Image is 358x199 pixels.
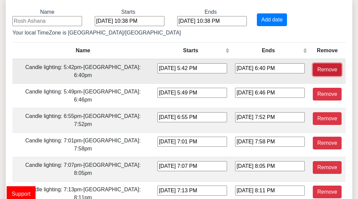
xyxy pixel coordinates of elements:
[12,59,153,84] td: Candle lighting: 5:42pm-[GEOGRAPHIC_DATA]: 6:40pm
[12,157,153,181] td: Candle lighting: 7:07pm-[GEOGRAPHIC_DATA]: 8:05pm
[87,8,169,26] div: Starts
[313,161,342,174] button: Remove
[313,88,342,101] button: Remove
[169,8,252,26] div: Ends
[12,29,181,37] p: Your local TimeZone is [GEOGRAPHIC_DATA]/[GEOGRAPHIC_DATA]
[157,47,224,55] div: Starts
[12,16,82,26] input: Rosh Ashana
[313,186,342,198] button: Remove
[16,47,149,55] div: Name
[12,83,153,108] td: Candle lighting: 5:49pm-[GEOGRAPHIC_DATA]: 6:46pm
[12,132,153,157] td: Candle lighting: 7:01pm-[GEOGRAPHIC_DATA]: 7:58pm
[313,63,342,76] button: Remove
[7,8,87,26] div: Name
[313,137,342,149] button: Remove
[313,112,342,125] button: Remove
[313,47,342,55] div: Remove
[257,13,287,26] button: Add date
[235,47,301,55] div: Ends
[12,108,153,132] td: Candle lighting: 6:55pm-[GEOGRAPHIC_DATA]: 7:52pm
